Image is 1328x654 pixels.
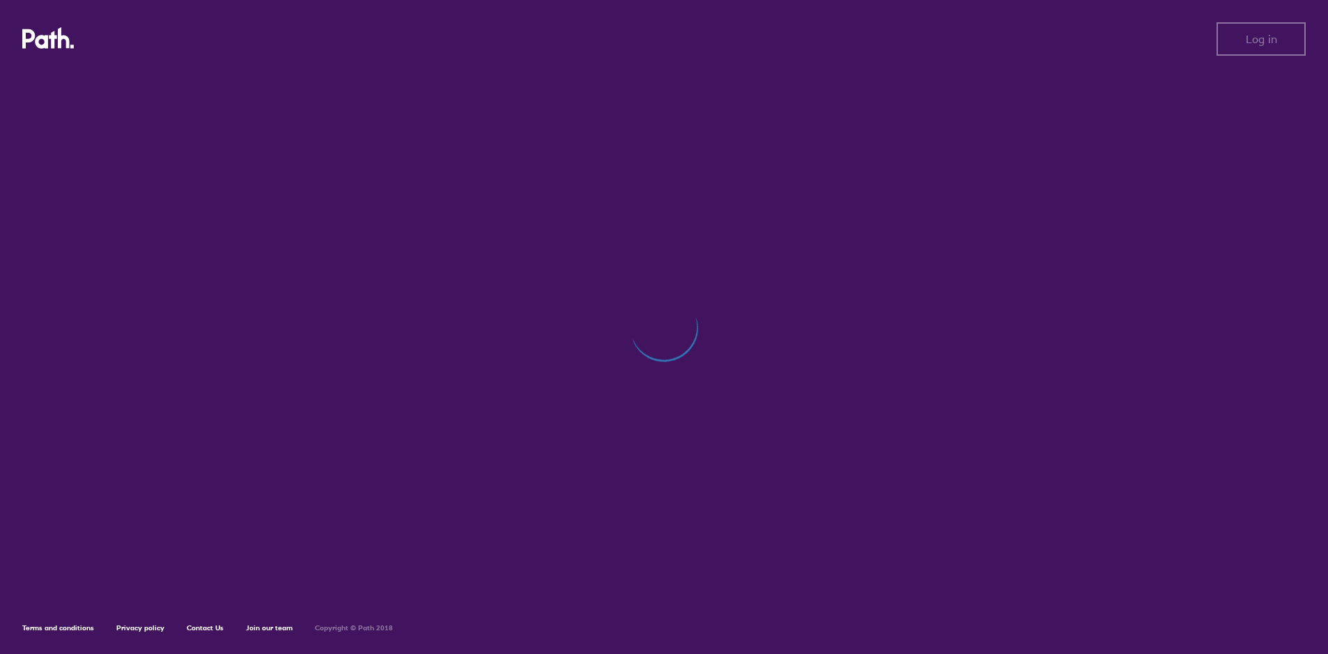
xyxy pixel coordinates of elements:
[1246,33,1277,45] span: Log in
[116,623,164,632] a: Privacy policy
[246,623,293,632] a: Join our team
[22,623,94,632] a: Terms and conditions
[315,624,393,632] h6: Copyright © Path 2018
[187,623,224,632] a: Contact Us
[1217,22,1306,56] button: Log in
